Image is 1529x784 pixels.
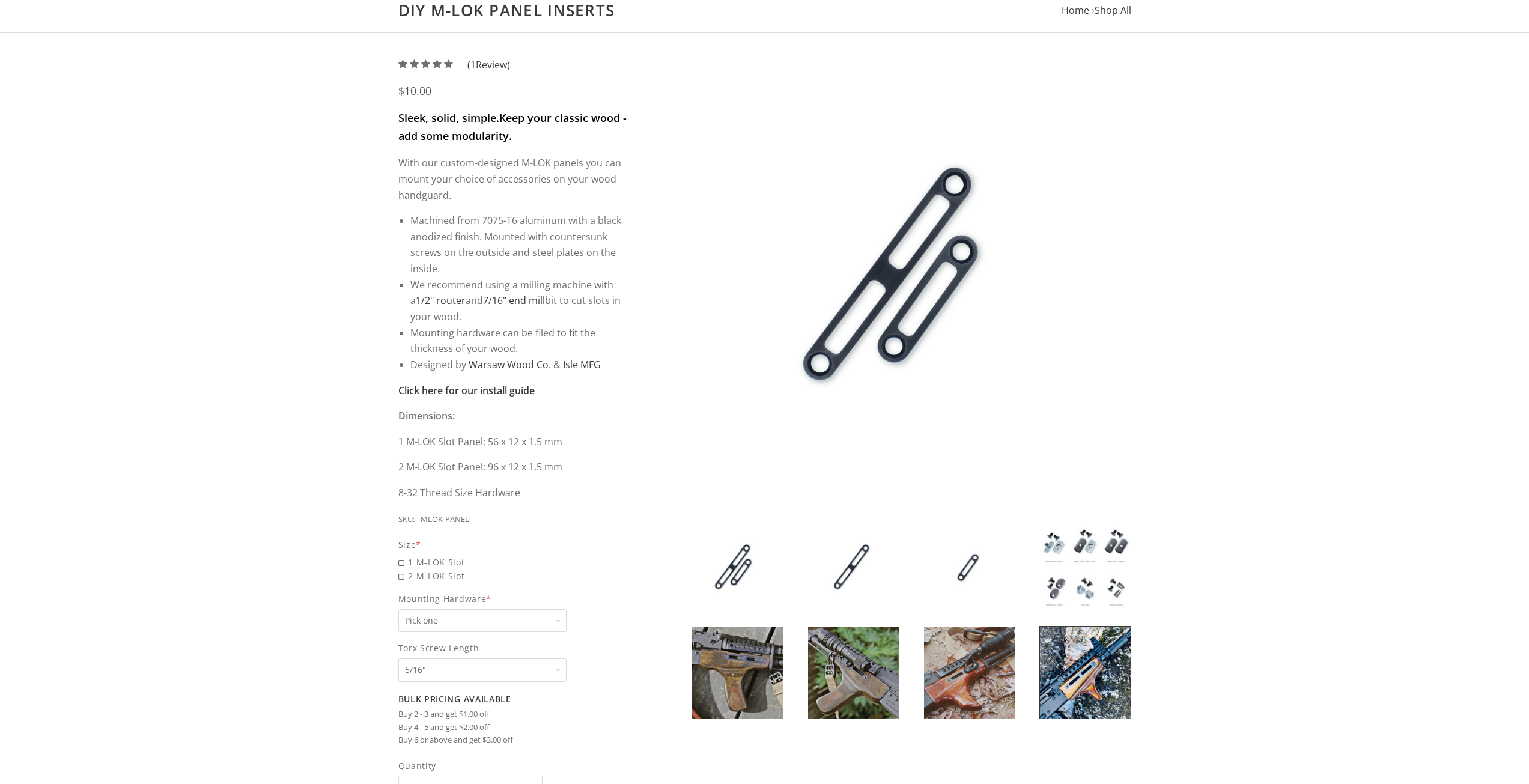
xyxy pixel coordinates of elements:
a: Click here for our install guide [398,384,535,397]
li: Mounting hardware can be filed to fit the thickness of your wood. [410,325,628,357]
div: SKU: [398,513,415,526]
img: DIY M-LOK Panel Inserts [692,57,1131,497]
div: Size [398,538,628,552]
select: Mounting Hardware* [398,609,567,633]
div: MLOK-PANEL [421,513,469,526]
img: DIY M-LOK Panel Inserts [808,521,899,613]
img: DIY M-LOK Panel Inserts [1040,521,1131,613]
select: Torx Screw Length [398,658,567,682]
li: Buy 6 or above and get $3.00 off [398,734,628,747]
span: $10.00 [398,84,431,98]
img: DIY M-LOK Panel Inserts [924,521,1015,613]
li: Designed by & [410,357,628,373]
a: Home [1062,4,1089,17]
li: Buy 4 - 5 and get $2.00 off [398,721,628,734]
a: Isle MFG [563,358,601,371]
a: 7/16" end mill [483,294,545,307]
span: With our custom-designed M-LOK panels you can mount your choice of accessories on your wood handg... [398,156,621,201]
span: ( Review) [467,57,510,73]
span: 1 M-LOK Slot [398,555,628,569]
p: 8-32 Thread Size Hardware [398,485,628,501]
li: Machined from 7075-T6 aluminum with a black anodized finish. Mounted with countersunk screws on t... [410,213,628,277]
a: Shop All [1095,4,1131,17]
h2: Bulk Pricing Available [398,694,628,705]
span: Torx Screw Length [398,641,628,655]
li: Buy 2 - 3 and get $1.00 off [398,708,628,721]
a: (1Review) [398,58,510,71]
img: DIY M-LOK Panel Inserts [924,627,1015,719]
li: › [1092,2,1131,19]
p: 1 M-LOK Slot Panel: 56 x 12 x 1.5 mm [398,434,628,450]
strong: Keep your classic wood - add some modularity. [398,111,627,143]
h1: DIY M-LOK Panel Inserts [398,1,1131,20]
img: DIY M-LOK Panel Inserts [808,627,899,719]
li: We recommend using a milling machine with a and bit to cut slots in your wood. [410,277,628,325]
strong: Dimensions: [398,409,455,422]
span: 2 M-LOK Slot [398,569,628,583]
img: DIY M-LOK Panel Inserts [1040,627,1131,719]
span: Quantity [398,759,543,773]
a: 1/2" router [416,294,466,307]
a: Warsaw Wood Co. [469,358,551,371]
img: DIY M-LOK Panel Inserts [692,521,783,613]
span: 1 [470,58,476,71]
strong: Sleek, solid, simple. [398,111,499,125]
img: DIY M-LOK Panel Inserts [692,627,783,719]
p: 2 M-LOK Slot Panel: 96 x 12 x 1.5 mm [398,459,628,475]
span: Mounting Hardware [398,592,628,606]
